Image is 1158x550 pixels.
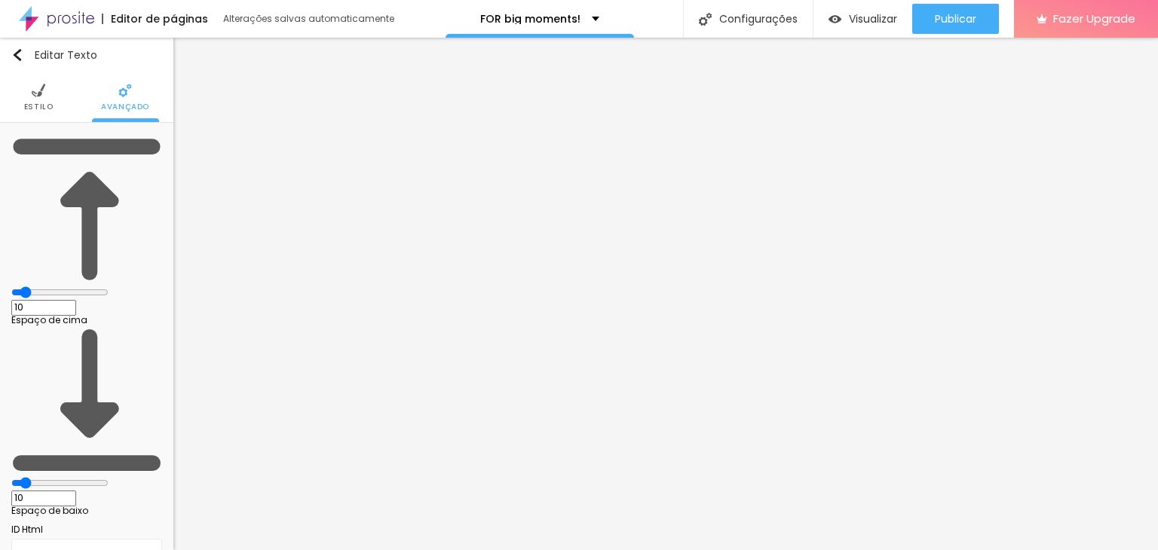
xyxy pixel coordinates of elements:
img: Icone [11,325,162,475]
p: FOR big moments! [480,14,581,24]
button: Visualizar [813,4,912,34]
span: Estilo [24,103,54,111]
iframe: Editor [173,38,1158,550]
div: Alterações salvas automaticamente [223,14,397,23]
span: Fazer Upgrade [1053,12,1135,25]
img: Icone [11,49,23,61]
button: Publicar [912,4,999,34]
img: Icone [118,84,132,97]
img: Icone [32,84,45,97]
span: Visualizar [849,13,897,25]
div: Espaço de cima [11,316,162,325]
img: Icone [699,13,712,26]
span: Publicar [935,13,976,25]
div: ID Html [11,523,162,536]
div: Espaço de baixo [11,506,162,515]
img: view-1.svg [829,13,841,26]
img: Icone [11,134,162,285]
div: Editar Texto [11,49,97,61]
span: Avançado [101,103,149,111]
div: Editor de páginas [102,14,208,24]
